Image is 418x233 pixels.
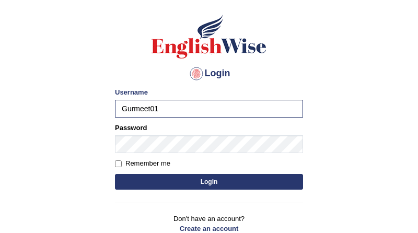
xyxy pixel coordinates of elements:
[115,123,147,133] label: Password
[115,87,148,97] label: Username
[115,158,170,169] label: Remember me
[115,174,303,190] button: Login
[115,160,122,167] input: Remember me
[149,13,269,60] img: Logo of English Wise sign in for intelligent practice with AI
[115,65,303,82] h4: Login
